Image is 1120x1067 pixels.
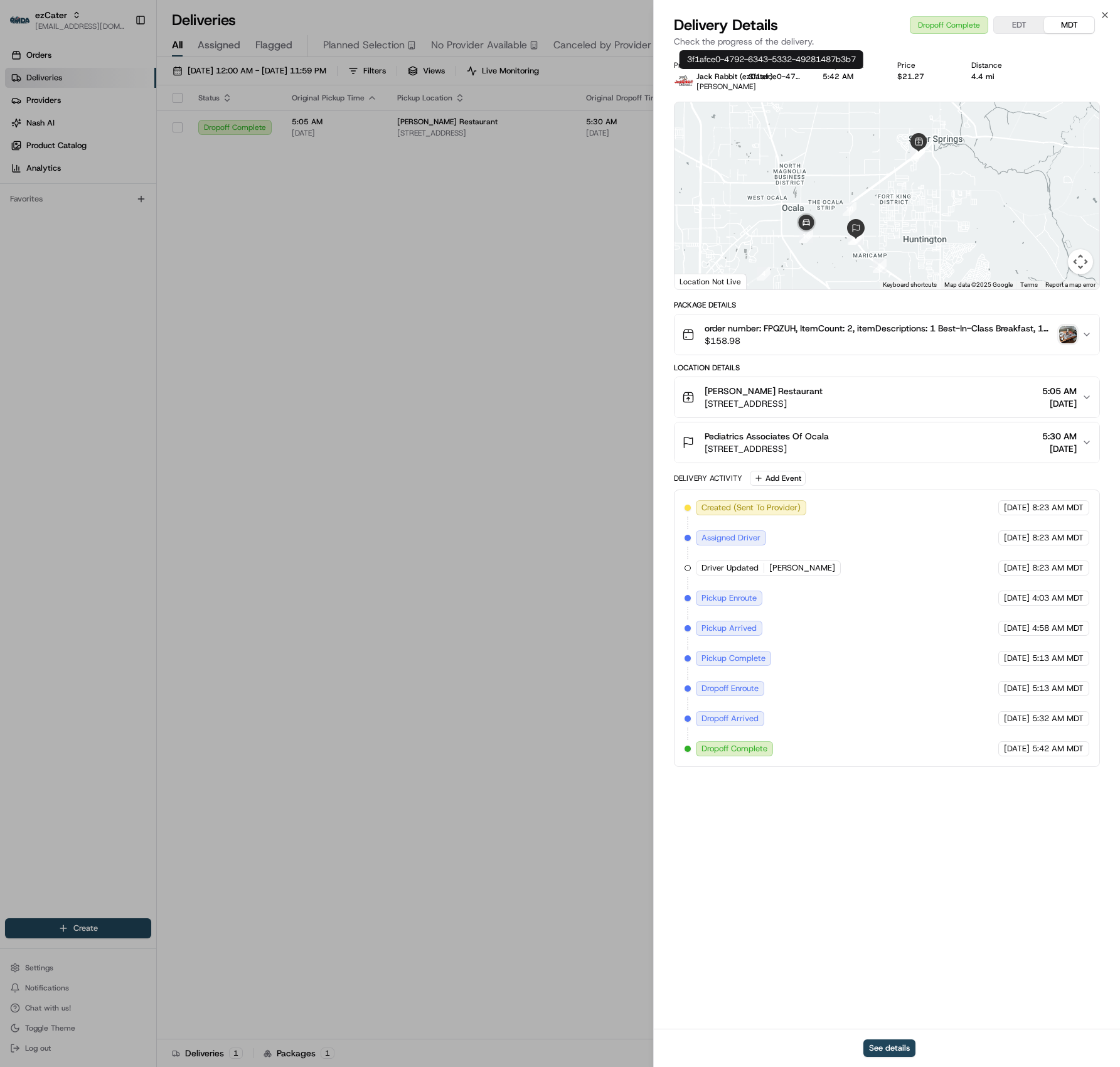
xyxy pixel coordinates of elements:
[863,1039,915,1057] button: See details
[883,281,937,289] button: Keyboard shortcuts
[705,430,829,442] span: Pediatrics Associates Of Ocala
[675,314,1099,355] button: order number: FPQZUH, ItemCount: 2, itemDescriptions: 1 Best-In-Class Breakfast, 1 Box of Coffee$...
[1004,562,1030,574] span: [DATE]
[705,442,829,455] span: [STREET_ADDRESS]
[971,72,1025,82] div: 4.4 mi
[701,653,765,664] span: Pickup Complete
[1032,532,1084,544] span: 8:23 AM MDT
[696,82,756,92] span: [PERSON_NAME]
[971,60,1025,70] div: Distance
[674,35,1100,48] p: Check the progress of the delivery.
[705,397,823,410] span: [STREET_ADDRESS]
[705,335,1054,347] span: $158.98
[705,322,1054,335] span: order number: FPQZUH, ItemCount: 2, itemDescriptions: 1 Best-In-Class Breakfast, 1 Box of Coffee
[674,60,728,70] div: Provider
[897,72,951,82] div: $21.27
[823,72,877,82] div: 5:42 AM
[1020,281,1038,288] a: Terms (opens in new tab)
[701,592,757,604] span: Pickup Enroute
[674,300,1100,310] div: Package Details
[678,273,719,289] img: Google
[769,562,835,574] span: [PERSON_NAME]
[1032,623,1084,634] span: 4:58 AM MDT
[1068,249,1093,274] button: Map camera controls
[696,72,773,82] span: Jack Rabbit (ezCater)
[799,229,813,243] div: 13
[749,72,803,82] button: 3f1afce0-4792-6343-5332-49281487b3b7
[1004,743,1030,754] span: [DATE]
[1004,683,1030,694] span: [DATE]
[675,274,747,289] div: Location Not Live
[675,422,1099,463] button: Pediatrics Associates Of Ocala[STREET_ADDRESS]5:30 AM[DATE]
[1042,442,1077,455] span: [DATE]
[1004,623,1030,634] span: [DATE]
[701,532,760,544] span: Assigned Driver
[674,473,742,483] div: Delivery Activity
[1004,592,1030,604] span: [DATE]
[1004,532,1030,544] span: [DATE]
[680,50,863,69] div: 3f1afce0-4792-6343-5332-49281487b3b7
[674,72,694,92] img: jack_rabbit_logo.png
[1032,683,1084,694] span: 5:13 AM MDT
[1044,17,1094,33] button: MDT
[910,147,924,161] div: 6
[678,273,719,289] a: Open this area in Google Maps (opens a new window)
[705,385,823,397] span: [PERSON_NAME] Restaurant
[1032,502,1084,513] span: 8:23 AM MDT
[1004,653,1030,664] span: [DATE]
[701,502,801,513] span: Created (Sent To Provider)
[701,743,767,754] span: Dropoff Complete
[1042,430,1077,442] span: 5:30 AM
[674,15,778,35] span: Delivery Details
[843,202,856,216] div: 10
[757,267,771,281] div: 4
[1059,326,1077,343] img: photo_proof_of_delivery image
[897,60,951,70] div: Price
[1032,653,1084,664] span: 5:13 AM MDT
[1032,592,1084,604] span: 4:03 AM MDT
[911,146,925,159] div: 9
[1042,385,1077,397] span: 5:05 AM
[1045,281,1096,288] a: Report a map error
[675,377,1099,417] button: [PERSON_NAME] Restaurant[STREET_ADDRESS]5:05 AM[DATE]
[1004,502,1030,513] span: [DATE]
[994,17,1044,33] button: EDT
[674,363,1100,373] div: Location Details
[701,713,759,724] span: Dropoff Arrived
[1042,397,1077,410] span: [DATE]
[1032,713,1084,724] span: 5:32 AM MDT
[1032,743,1084,754] span: 5:42 AM MDT
[873,259,887,273] div: 5
[701,683,759,694] span: Dropoff Enroute
[701,623,757,634] span: Pickup Arrived
[750,471,806,486] button: Add Event
[944,281,1013,288] span: Map data ©2025 Google
[1032,562,1084,574] span: 8:23 AM MDT
[701,562,759,574] span: Driver Updated
[1004,713,1030,724] span: [DATE]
